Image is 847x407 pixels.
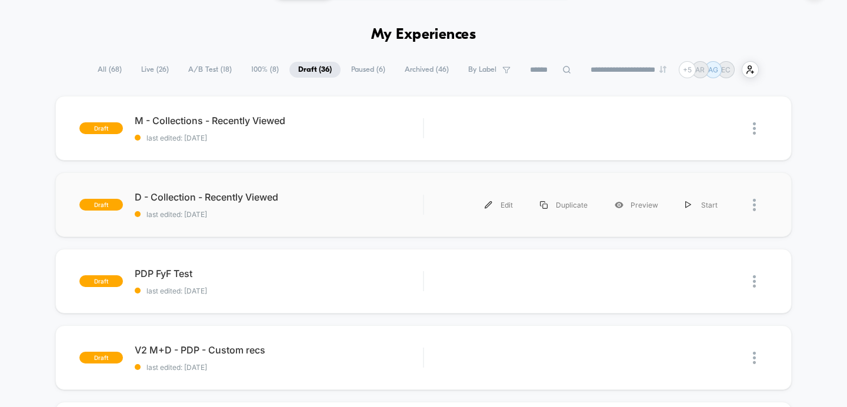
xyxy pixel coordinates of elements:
[179,62,241,78] span: A/B Test ( 18 )
[721,65,731,74] p: EC
[526,192,601,218] div: Duplicate
[79,352,123,363] span: draft
[135,210,423,219] span: last edited: [DATE]
[685,201,691,209] img: menu
[753,352,756,364] img: close
[289,62,341,78] span: Draft ( 36 )
[753,275,756,288] img: close
[342,62,394,78] span: Paused ( 6 )
[601,192,672,218] div: Preview
[659,66,666,73] img: end
[679,61,696,78] div: + 5
[471,192,526,218] div: Edit
[79,199,123,211] span: draft
[695,65,705,74] p: AR
[135,268,423,279] span: PDP FyF Test
[132,62,178,78] span: Live ( 26 )
[708,65,718,74] p: AG
[135,115,423,126] span: M - Collections - Recently Viewed
[672,192,731,218] div: Start
[468,65,496,74] span: By Label
[396,62,458,78] span: Archived ( 46 )
[135,363,423,372] span: last edited: [DATE]
[485,201,492,209] img: menu
[242,62,288,78] span: 100% ( 8 )
[753,122,756,135] img: close
[135,191,423,203] span: D - Collection - Recently Viewed
[540,201,548,209] img: menu
[79,275,123,287] span: draft
[135,286,423,295] span: last edited: [DATE]
[371,26,476,44] h1: My Experiences
[135,344,423,356] span: V2 M+D - PDP - Custom recs
[79,122,123,134] span: draft
[753,199,756,211] img: close
[89,62,131,78] span: All ( 68 )
[135,134,423,142] span: last edited: [DATE]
